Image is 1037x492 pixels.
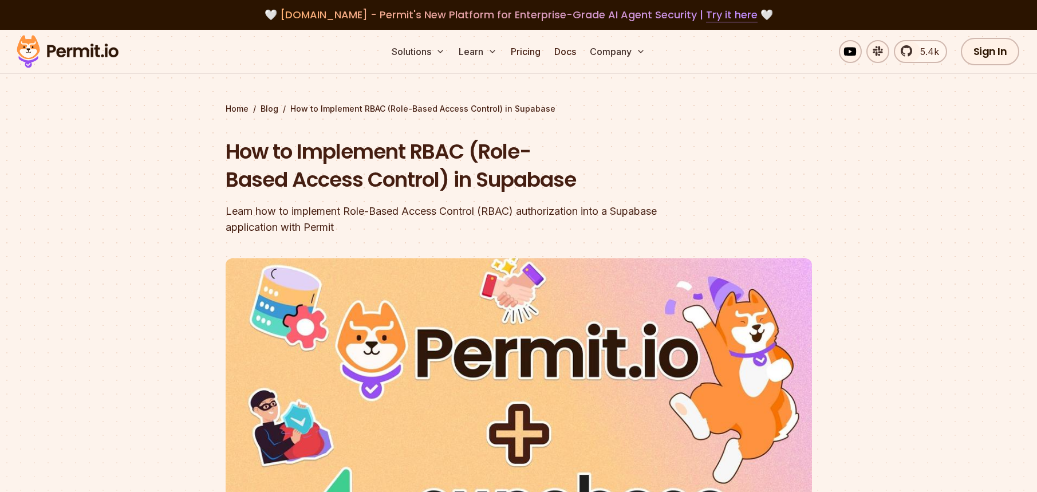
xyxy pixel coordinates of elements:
div: 🤍 🤍 [27,7,1010,23]
h1: How to Implement RBAC (Role-Based Access Control) in Supabase [226,137,665,194]
span: [DOMAIN_NAME] - Permit's New Platform for Enterprise-Grade AI Agent Security | [280,7,758,22]
img: Permit logo [11,32,124,71]
a: Try it here [706,7,758,22]
a: Pricing [506,40,545,63]
span: 5.4k [913,45,939,58]
a: Docs [550,40,581,63]
div: Learn how to implement Role-Based Access Control (RBAC) authorization into a Supabase application... [226,203,665,235]
a: 5.4k [894,40,947,63]
a: Sign In [961,38,1020,65]
div: / / [226,103,812,115]
button: Learn [454,40,502,63]
button: Solutions [387,40,450,63]
button: Company [585,40,650,63]
a: Blog [261,103,278,115]
a: Home [226,103,249,115]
